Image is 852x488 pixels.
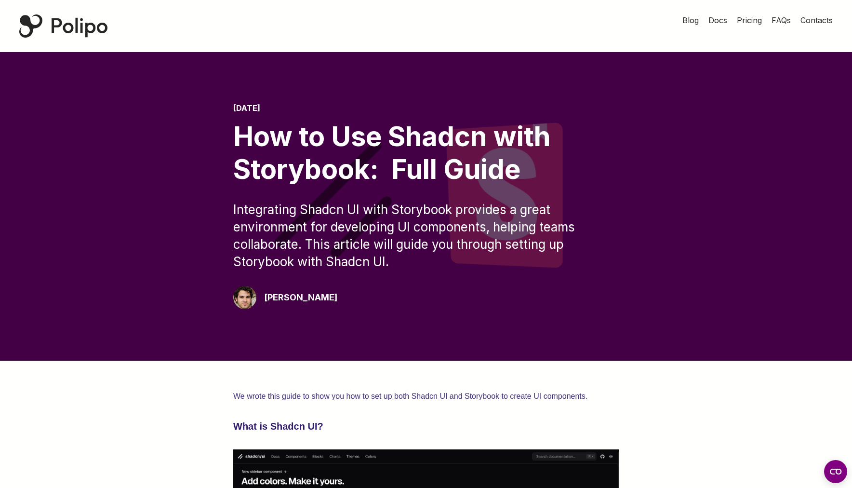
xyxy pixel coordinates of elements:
[737,15,762,25] span: Pricing
[800,15,833,25] span: Contacts
[682,15,699,25] span: Blog
[264,291,337,304] div: [PERSON_NAME]
[708,14,727,26] a: Docs
[233,286,256,309] img: Giorgio Pari Polipo
[800,14,833,26] a: Contacts
[824,460,847,483] button: Open CMP widget
[772,14,791,26] a: FAQs
[772,15,791,25] span: FAQs
[233,201,619,271] div: Integrating Shadcn UI with Storybook provides a great environment for developing UI components, h...
[233,121,619,185] div: How to Use Shadcn with Storybook: Full Guide
[233,390,619,403] p: We wrote this guide to show you how to set up both Shadcn UI and Storybook to create UI components.
[233,103,260,113] time: [DATE]
[708,15,727,25] span: Docs
[682,14,699,26] a: Blog
[737,14,762,26] a: Pricing
[233,419,619,434] h3: What is Shadcn UI?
